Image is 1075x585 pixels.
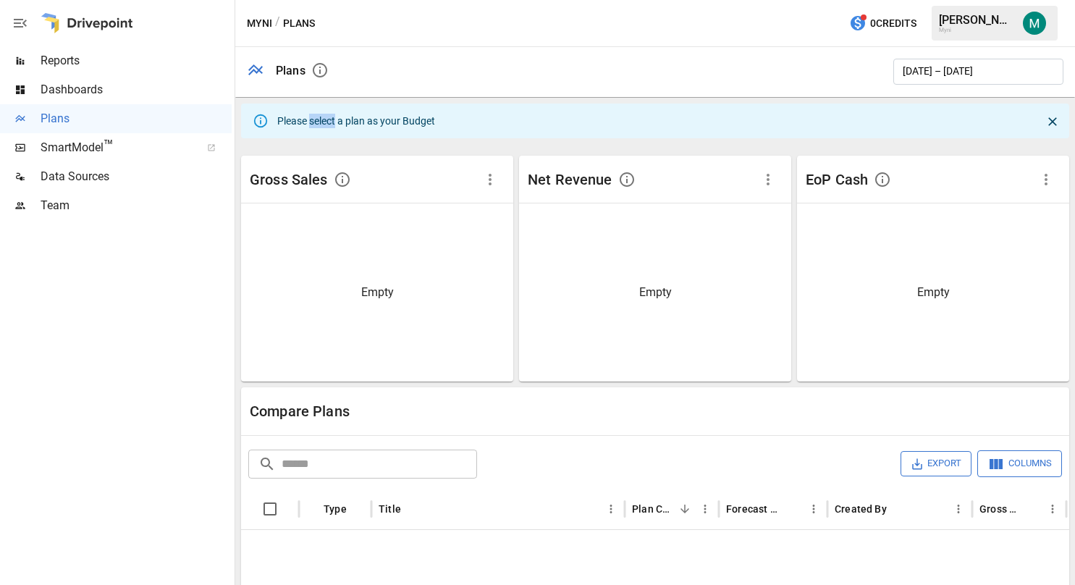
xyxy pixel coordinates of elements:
[250,170,328,189] div: Gross Sales
[632,503,673,515] div: Plan Created
[277,108,435,134] div: Please select a plan as your Budget
[1042,499,1063,519] button: Gross Sales column menu
[939,13,1014,27] div: [PERSON_NAME]
[41,81,232,98] span: Dashboards
[806,170,868,189] div: EoP Cash
[1023,12,1046,35] img: Marie-Helene David
[695,499,715,519] button: Plan Created column menu
[843,10,922,37] button: 0Credits
[977,450,1062,476] button: Columns
[324,503,347,515] div: Type
[888,499,909,519] button: Sort
[675,499,695,519] button: Sort
[41,110,232,127] span: Plans
[104,137,114,155] span: ™
[1014,3,1055,43] button: Marie-Helene David
[939,27,1014,33] div: Myni
[1042,111,1063,132] button: Close
[804,499,824,519] button: Forecast start column menu
[361,284,394,301] p: Empty
[901,451,971,476] button: Export
[979,503,1021,515] div: Gross Sales
[783,499,804,519] button: Sort
[276,64,305,77] div: Plans
[1022,499,1042,519] button: Sort
[379,503,401,515] div: Title
[275,14,280,33] div: /
[402,499,423,519] button: Sort
[41,52,232,70] span: Reports
[917,284,950,301] p: Empty
[870,14,916,33] span: 0 Credits
[948,499,969,519] button: Created By column menu
[250,403,655,420] div: Compare Plans
[41,139,191,156] span: SmartModel
[639,284,672,301] p: Empty
[247,14,272,33] button: Myni
[528,170,612,189] div: Net Revenue
[41,197,232,214] span: Team
[835,503,887,515] div: Created By
[726,503,782,515] div: Forecast start
[893,59,1063,85] button: [DATE] – [DATE]
[601,499,621,519] button: Title column menu
[41,168,232,185] span: Data Sources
